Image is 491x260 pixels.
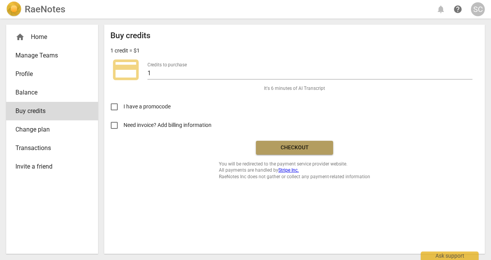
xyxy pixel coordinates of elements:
span: Need invoice? Add billing information [124,121,213,129]
span: credit_card [110,54,141,85]
span: home [15,32,25,42]
a: Invite a friend [6,157,98,176]
a: Manage Teams [6,46,98,65]
span: You will be redirected to the payment service provider website. All payments are handled by RaeNo... [219,161,370,180]
span: Manage Teams [15,51,83,60]
p: 1 credit = $1 [110,47,140,55]
span: Change plan [15,125,83,134]
a: LogoRaeNotes [6,2,65,17]
span: Profile [15,69,83,79]
div: Home [6,28,98,46]
span: Invite a friend [15,162,83,171]
h2: RaeNotes [25,4,65,15]
a: Stripe Inc. [278,167,299,173]
span: Balance [15,88,83,97]
label: Credits to purchase [147,62,187,67]
div: Ask support [421,252,479,260]
div: Home [15,32,83,42]
span: I have a promocode [124,103,171,111]
a: Change plan [6,120,98,139]
span: help [453,5,462,14]
h2: Buy credits [110,31,151,41]
span: It's 6 minutes of AI Transcript [264,85,325,92]
a: Balance [6,83,98,102]
a: Buy credits [6,102,98,120]
span: Transactions [15,144,83,153]
button: Checkout [256,141,333,155]
button: SC [471,2,485,16]
a: Transactions [6,139,98,157]
img: Logo [6,2,22,17]
a: Profile [6,65,98,83]
a: Help [451,2,465,16]
span: Buy credits [15,106,83,116]
span: Checkout [262,144,327,152]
